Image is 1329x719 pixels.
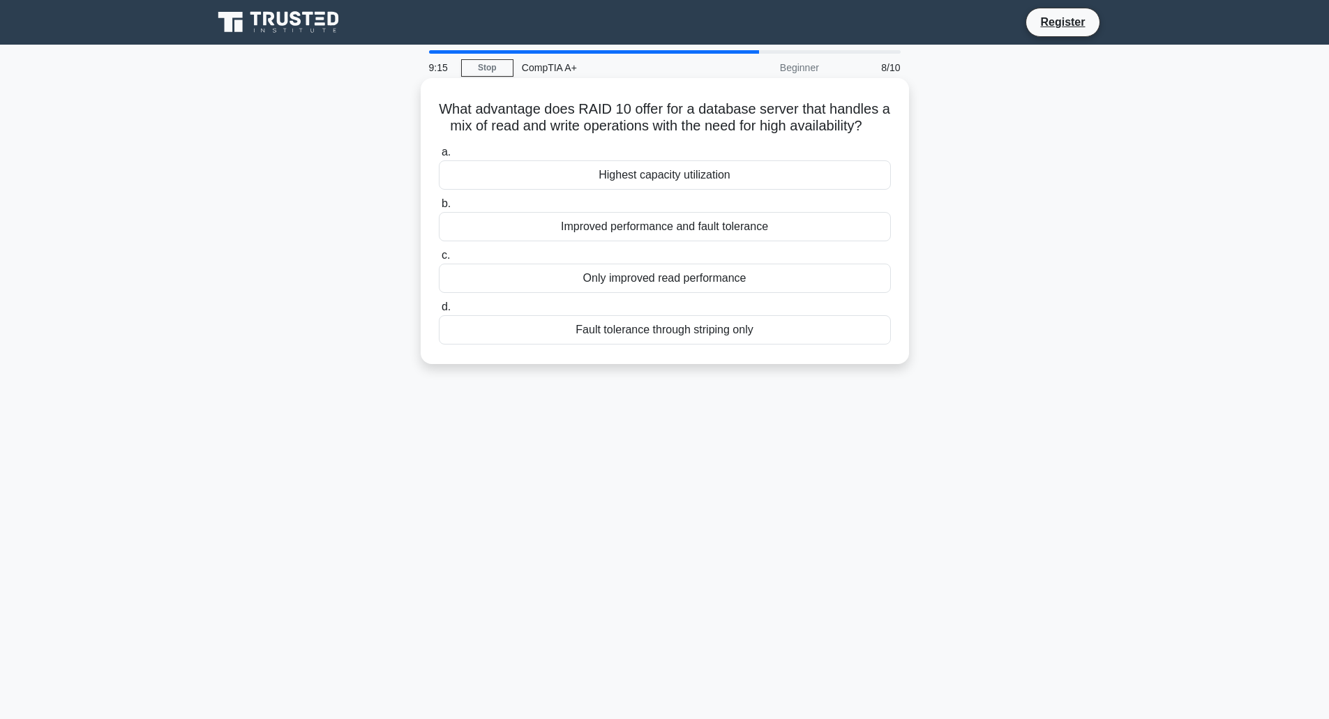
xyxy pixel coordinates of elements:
[442,301,451,312] span: d.
[421,54,461,82] div: 9:15
[442,146,451,158] span: a.
[442,197,451,209] span: b.
[439,212,891,241] div: Improved performance and fault tolerance
[1032,13,1093,31] a: Register
[439,315,891,345] div: Fault tolerance through striping only
[442,249,450,261] span: c.
[705,54,827,82] div: Beginner
[461,59,513,77] a: Stop
[513,54,705,82] div: CompTIA A+
[827,54,909,82] div: 8/10
[439,160,891,190] div: Highest capacity utilization
[437,100,892,135] h5: What advantage does RAID 10 offer for a database server that handles a mix of read and write oper...
[439,264,891,293] div: Only improved read performance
